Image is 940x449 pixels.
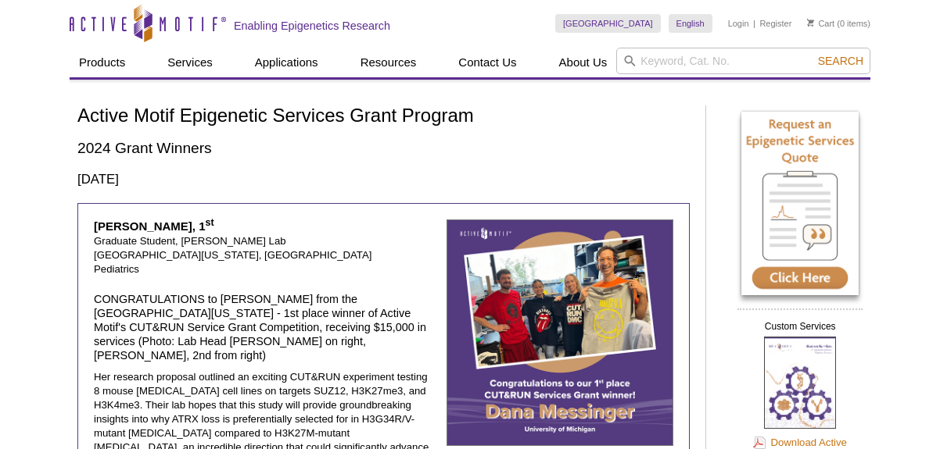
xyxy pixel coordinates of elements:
[94,219,214,233] strong: [PERSON_NAME], 1
[616,48,870,74] input: Keyword, Cat. No.
[94,263,139,275] span: Pediatrics
[94,249,371,261] span: [GEOGRAPHIC_DATA][US_STATE], [GEOGRAPHIC_DATA]
[807,19,814,27] img: Your Cart
[807,14,870,33] li: (0 items)
[759,18,791,29] a: Register
[813,54,868,68] button: Search
[246,48,328,77] a: Applications
[669,14,712,33] a: English
[70,48,135,77] a: Products
[728,18,749,29] a: Login
[807,18,834,29] a: Cart
[764,337,836,429] img: Custom Services
[158,48,222,77] a: Services
[94,235,286,247] span: Graduate Student, [PERSON_NAME] Lab
[447,219,674,447] img: Dana Messinger
[206,217,214,228] sup: st
[555,14,661,33] a: [GEOGRAPHIC_DATA]
[77,170,690,189] h3: [DATE]
[741,112,859,295] img: Request an Epigenetic Services Quote
[234,19,390,33] h2: Enabling Epigenetics Research
[77,137,690,159] h2: 2024 Grant Winners
[550,48,617,77] a: About Us
[753,14,755,33] li: |
[818,55,863,67] span: Search
[77,105,690,128] h1: Active Motif Epigenetic Services Grant Program
[737,308,863,337] h2: Custom Services
[449,48,526,77] a: Contact Us
[94,292,435,362] h4: CONGRATULATIONS to [PERSON_NAME] from the [GEOGRAPHIC_DATA][US_STATE] - 1st place winner of Activ...
[351,48,426,77] a: Resources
